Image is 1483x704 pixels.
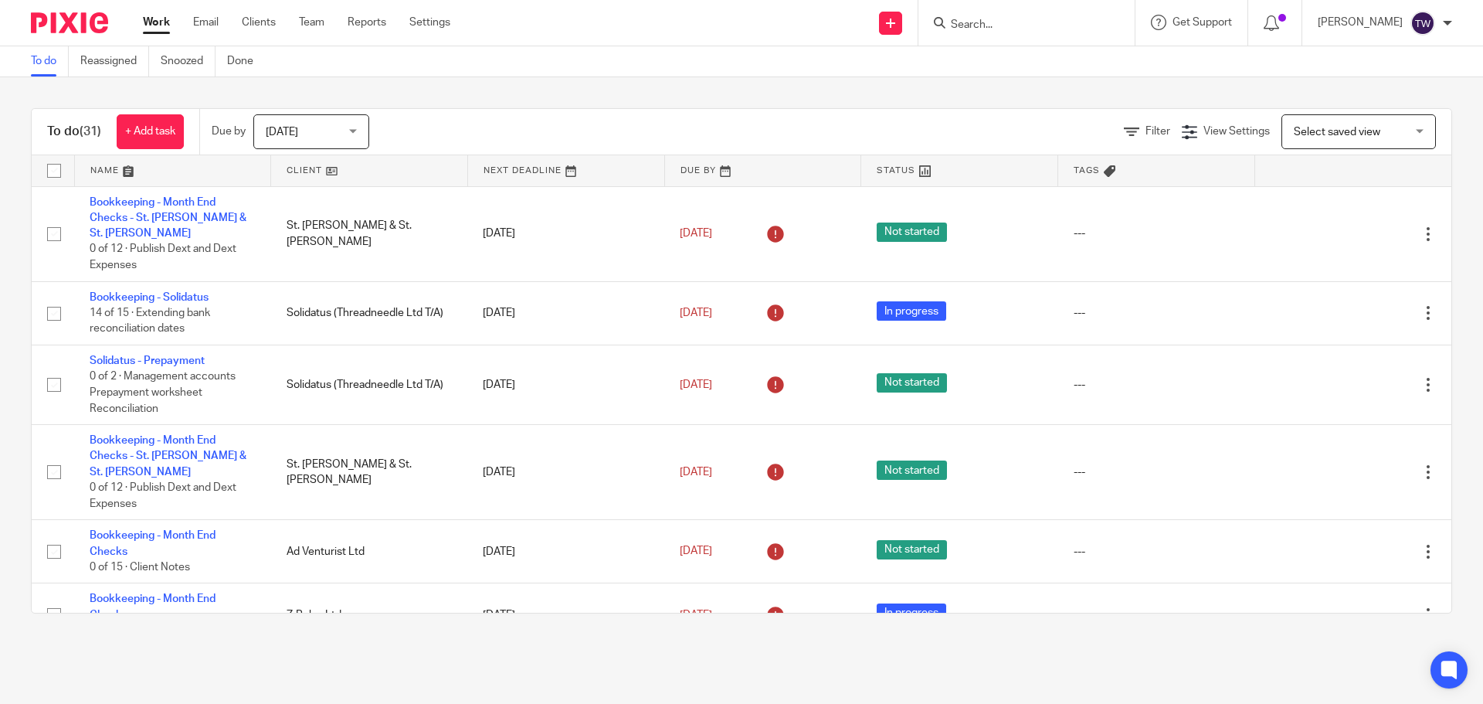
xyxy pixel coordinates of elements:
td: Solidatus (Threadneedle Ltd T/A) [271,281,468,345]
span: [DATE] [680,546,712,557]
div: --- [1074,377,1240,393]
div: --- [1074,226,1240,241]
a: Reports [348,15,386,30]
a: Bookkeeping - Month End Checks [90,593,215,620]
span: [DATE] [680,610,712,621]
input: Search [949,19,1088,32]
span: [DATE] [680,379,712,390]
div: --- [1074,607,1240,623]
a: Team [299,15,324,30]
span: 0 of 12 · Publish Dext and Dext Expenses [90,482,236,509]
span: [DATE] [266,127,298,138]
td: St. [PERSON_NAME] & St. [PERSON_NAME] [271,186,468,281]
td: [DATE] [467,425,664,520]
td: Ad Venturist Ltd [271,520,468,583]
span: Tags [1074,166,1100,175]
td: [DATE] [467,520,664,583]
span: Not started [877,373,947,393]
span: (31) [80,125,101,138]
div: --- [1074,544,1240,559]
td: Z-Pulse Ltd [271,583,468,647]
a: Snoozed [161,46,215,77]
span: [DATE] [680,467,712,478]
a: + Add task [117,114,184,149]
span: Filter [1145,126,1170,137]
span: View Settings [1203,126,1270,137]
a: To do [31,46,69,77]
span: In progress [877,604,946,623]
a: Bookkeeping - Solidatus [90,292,209,303]
td: [DATE] [467,345,664,425]
span: 0 of 15 · Client Notes [90,562,190,573]
a: Bookkeeping - Month End Checks [90,530,215,556]
p: [PERSON_NAME] [1318,15,1403,30]
a: Solidatus - Prepayment [90,355,205,366]
span: 0 of 2 · Management accounts Prepayment worksheet Reconciliation [90,372,236,414]
span: Get Support [1172,17,1232,28]
span: In progress [877,301,946,321]
h1: To do [47,124,101,140]
td: [DATE] [467,583,664,647]
a: Done [227,46,265,77]
img: svg%3E [1410,11,1435,36]
a: Clients [242,15,276,30]
td: St. [PERSON_NAME] & St. [PERSON_NAME] [271,425,468,520]
a: Bookkeeping - Month End Checks - St. [PERSON_NAME] & St. [PERSON_NAME] [90,197,246,240]
span: [DATE] [680,308,712,318]
a: Bookkeeping - Month End Checks - St. [PERSON_NAME] & St. [PERSON_NAME] [90,435,246,478]
p: Due by [212,124,246,139]
span: Not started [877,540,947,559]
td: [DATE] [467,186,664,281]
img: Pixie [31,12,108,33]
div: --- [1074,464,1240,480]
span: Not started [877,461,947,480]
span: Select saved view [1294,127,1380,138]
a: Work [143,15,170,30]
td: Solidatus (Threadneedle Ltd T/A) [271,345,468,425]
a: Settings [409,15,450,30]
a: Reassigned [80,46,149,77]
a: Email [193,15,219,30]
span: 0 of 12 · Publish Dext and Dext Expenses [90,244,236,271]
span: Not started [877,223,947,242]
span: 14 of 15 · Extending bank reconciliation dates [90,308,210,335]
td: [DATE] [467,281,664,345]
div: --- [1074,305,1240,321]
span: [DATE] [680,228,712,239]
